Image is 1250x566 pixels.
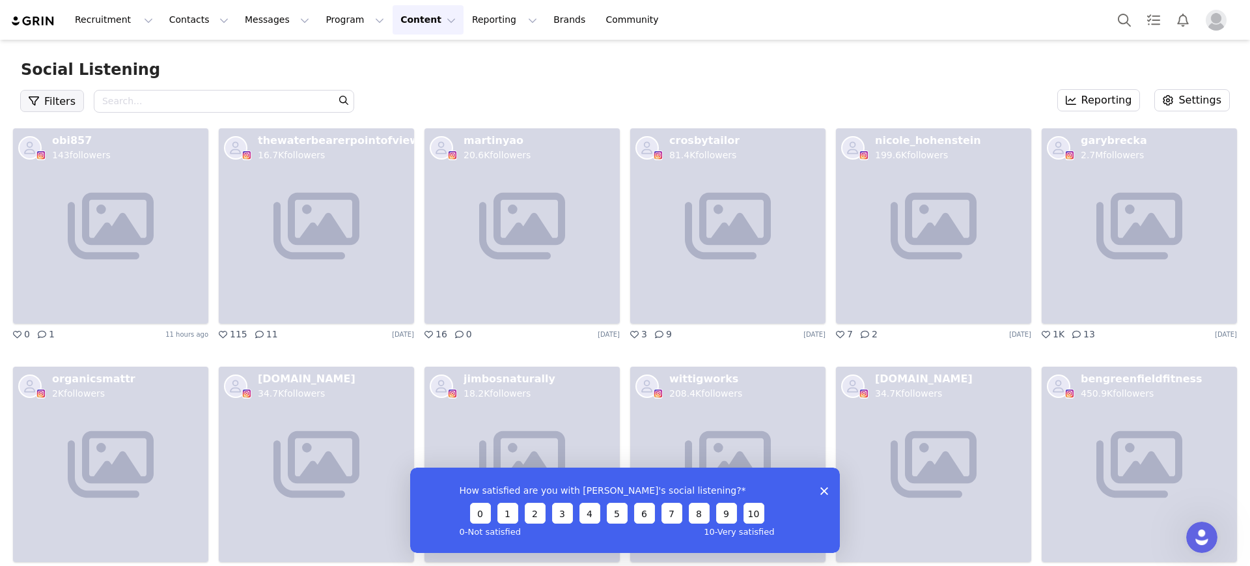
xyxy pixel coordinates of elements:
[258,372,355,386] p: [DOMAIN_NAME]
[161,5,236,35] button: Contacts
[598,330,620,339] p: [DATE]
[258,386,325,401] p: 34.7K followers
[666,328,672,341] p: 9
[258,134,419,148] p: thewaterbearerpointofview
[464,148,531,162] p: 20.6K followers
[229,376,242,397] div: avatar
[52,148,111,162] p: 143 followers
[466,328,472,341] p: 0
[875,372,973,386] p: [DOMAIN_NAME]
[94,90,354,113] input: Search...
[21,61,1229,79] h1: Social Listening
[1198,10,1240,31] button: Profile
[1081,372,1202,386] p: bengreenfieldfitness
[52,386,105,401] p: 2K followers
[1215,330,1237,339] p: [DATE]
[1052,376,1064,397] div: avatar
[1155,90,1229,111] button: Settings
[464,134,523,148] p: martinyao
[49,328,55,341] p: 1
[598,5,673,35] a: Community
[258,148,325,162] p: 16.7K followers
[1081,386,1154,401] p: 450.9K followers
[875,148,948,162] p: 199.6K followers
[67,5,161,35] button: Recruitment
[1169,5,1197,35] button: Notifications
[229,137,242,158] div: avatar
[23,137,36,158] div: avatar
[266,328,278,341] p: 11
[24,328,30,341] p: 0
[875,134,981,148] p: nicole_hohenstein
[669,372,738,386] p: wittigworks
[1186,522,1217,553] iframe: Intercom live chat
[464,386,531,401] p: 18.2K followers
[669,386,742,401] p: 208.4K followers
[803,330,826,339] p: [DATE]
[318,5,392,35] button: Program
[230,328,247,341] p: 115
[1083,328,1095,341] p: 13
[875,386,942,401] p: 34.7K followers
[392,330,414,339] p: [DATE]
[435,137,447,158] div: avatar
[410,468,840,553] iframe: Survey from GRIN
[1009,330,1031,339] p: [DATE]
[546,5,597,35] a: Brands
[846,376,859,397] div: avatar
[237,5,317,35] button: Messages
[436,328,447,341] p: 16
[1110,5,1139,35] button: Search
[464,372,555,386] p: jimbosnaturally
[1139,5,1168,35] a: Tasks
[52,372,135,386] p: organicsmattr
[52,134,92,148] p: obi857
[641,328,647,341] p: 3
[165,330,208,339] p: 11 hours ago
[1052,137,1064,158] div: avatar
[10,15,56,27] img: grin logo
[847,328,853,341] p: 7
[669,148,736,162] p: 81.4K followers
[1081,148,1144,162] p: 2.7M followers
[21,91,83,111] button: Filters
[393,5,464,35] button: Content
[641,376,653,397] div: avatar
[1053,328,1064,341] p: 1K
[872,328,878,341] p: 2
[23,376,36,397] div: avatar
[1081,134,1147,148] p: garybrecka
[435,376,447,397] div: avatar
[641,137,653,158] div: avatar
[846,137,859,158] div: avatar
[1206,10,1227,31] img: placeholder-profile.jpg
[669,134,740,148] p: crosbytailor
[1058,90,1140,111] button: Reporting
[464,5,545,35] button: Reporting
